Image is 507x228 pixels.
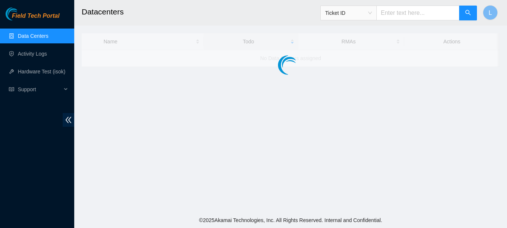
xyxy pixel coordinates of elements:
span: search [465,10,471,17]
img: Akamai Technologies [6,7,37,20]
footer: © 2025 Akamai Technologies, Inc. All Rights Reserved. Internal and Confidential. [74,212,507,228]
button: L [483,5,498,20]
a: Data Centers [18,33,48,39]
span: double-left [63,113,74,127]
span: Ticket ID [325,7,372,19]
a: Akamai TechnologiesField Tech Portal [6,13,59,23]
a: Activity Logs [18,51,47,57]
input: Enter text here... [376,6,459,20]
a: Hardware Test (isok) [18,69,65,75]
span: Field Tech Portal [12,13,59,20]
span: read [9,87,14,92]
span: Support [18,82,62,97]
span: L [489,8,492,17]
button: search [459,6,477,20]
